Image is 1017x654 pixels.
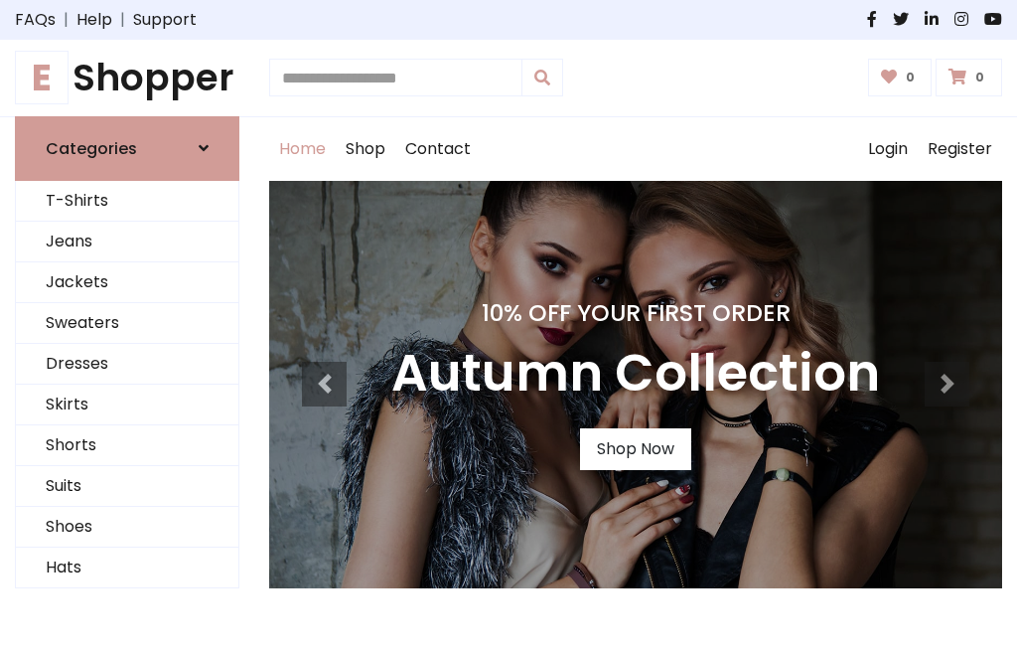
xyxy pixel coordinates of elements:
a: 0 [936,59,1002,96]
a: Register [918,117,1002,181]
a: Shoes [16,507,238,548]
a: Support [133,8,197,32]
span: | [56,8,76,32]
a: Dresses [16,344,238,385]
a: 0 [868,59,933,96]
a: Shop [336,117,395,181]
a: Help [76,8,112,32]
a: Sweaters [16,303,238,344]
a: Categories [15,116,239,181]
a: Jackets [16,262,238,303]
a: Hats [16,548,238,588]
h4: 10% Off Your First Order [391,299,880,327]
a: T-Shirts [16,181,238,222]
a: Suits [16,466,238,507]
span: E [15,51,69,104]
a: FAQs [15,8,56,32]
span: | [112,8,133,32]
a: Home [269,117,336,181]
a: Jeans [16,222,238,262]
span: 0 [901,69,920,86]
a: Skirts [16,385,238,425]
span: 0 [970,69,989,86]
h3: Autumn Collection [391,343,880,405]
a: Contact [395,117,481,181]
a: Login [858,117,918,181]
h6: Categories [46,139,137,158]
a: EShopper [15,56,239,100]
a: Shop Now [580,428,691,470]
a: Shorts [16,425,238,466]
h1: Shopper [15,56,239,100]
